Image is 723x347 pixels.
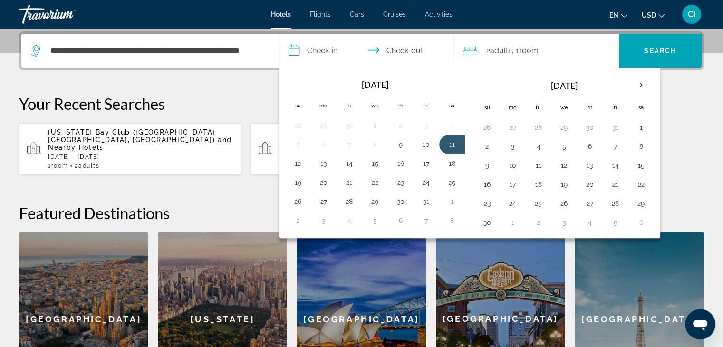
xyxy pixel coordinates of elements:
[505,140,521,153] button: Day 3
[505,178,521,191] button: Day 17
[531,197,546,210] button: Day 25
[393,176,408,189] button: Day 23
[644,47,676,55] span: Search
[474,74,654,232] table: Right calendar grid
[608,178,623,191] button: Day 21
[367,195,383,208] button: Day 29
[393,195,408,208] button: Day 30
[419,157,434,170] button: Day 17
[480,197,495,210] button: Day 23
[531,178,546,191] button: Day 18
[531,121,546,134] button: Day 28
[290,119,306,132] button: Day 28
[608,216,623,229] button: Day 5
[480,121,495,134] button: Day 26
[316,214,331,227] button: Day 3
[582,197,598,210] button: Day 27
[628,74,654,96] button: Next month
[316,157,331,170] button: Day 13
[557,121,572,134] button: Day 29
[634,216,649,229] button: Day 6
[316,195,331,208] button: Day 27
[505,159,521,172] button: Day 10
[582,178,598,191] button: Day 20
[342,138,357,151] button: Day 7
[383,10,406,18] a: Cruises
[393,119,408,132] button: Day 2
[393,138,408,151] button: Day 9
[519,46,538,55] span: Room
[316,176,331,189] button: Day 20
[679,4,704,24] button: User Menu
[608,140,623,153] button: Day 7
[311,74,439,95] th: [DATE]
[505,197,521,210] button: Day 24
[688,10,696,19] span: CI
[290,214,306,227] button: Day 2
[350,10,364,18] a: Cars
[557,140,572,153] button: Day 5
[342,157,357,170] button: Day 14
[316,119,331,132] button: Day 29
[367,138,383,151] button: Day 8
[290,157,306,170] button: Day 12
[453,34,619,68] button: Travelers: 2 adults, 0 children
[290,138,306,151] button: Day 5
[367,176,383,189] button: Day 22
[48,163,68,169] span: 1
[290,195,306,208] button: Day 26
[608,159,623,172] button: Day 14
[419,214,434,227] button: Day 7
[444,214,460,227] button: Day 8
[444,119,460,132] button: Day 4
[609,11,618,19] span: en
[619,34,702,68] button: Search
[642,8,665,22] button: Change currency
[393,157,408,170] button: Day 16
[419,176,434,189] button: Day 24
[419,119,434,132] button: Day 3
[634,159,649,172] button: Day 15
[271,10,291,18] a: Hotels
[48,154,233,160] p: [DATE] - [DATE]
[490,46,511,55] span: Adults
[316,138,331,151] button: Day 6
[393,214,408,227] button: Day 6
[557,178,572,191] button: Day 19
[48,128,218,144] span: [US_STATE] Bay Club ([GEOGRAPHIC_DATA], [GEOGRAPHIC_DATA], [GEOGRAPHIC_DATA])
[342,214,357,227] button: Day 4
[419,195,434,208] button: Day 31
[342,195,357,208] button: Day 28
[78,163,99,169] span: Adults
[480,140,495,153] button: Day 2
[582,216,598,229] button: Day 4
[531,140,546,153] button: Day 4
[419,138,434,151] button: Day 10
[367,157,383,170] button: Day 15
[511,44,538,58] span: , 1
[19,203,704,222] h2: Featured Destinations
[19,2,114,27] a: Travorium
[634,197,649,210] button: Day 29
[310,10,331,18] a: Flights
[49,44,264,58] input: Search hotel destination
[557,216,572,229] button: Day 3
[367,119,383,132] button: Day 1
[608,197,623,210] button: Day 28
[444,176,460,189] button: Day 25
[531,216,546,229] button: Day 2
[48,136,232,151] span: and Nearby Hotels
[480,159,495,172] button: Day 9
[342,176,357,189] button: Day 21
[425,10,453,18] a: Activities
[480,216,495,229] button: Day 30
[19,123,241,175] button: [US_STATE] Bay Club ([GEOGRAPHIC_DATA], [GEOGRAPHIC_DATA], [GEOGRAPHIC_DATA]) and Nearby Hotels[D...
[685,309,715,339] iframe: Button to launch messaging window
[505,121,521,134] button: Day 27
[486,44,511,58] span: 2
[634,140,649,153] button: Day 8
